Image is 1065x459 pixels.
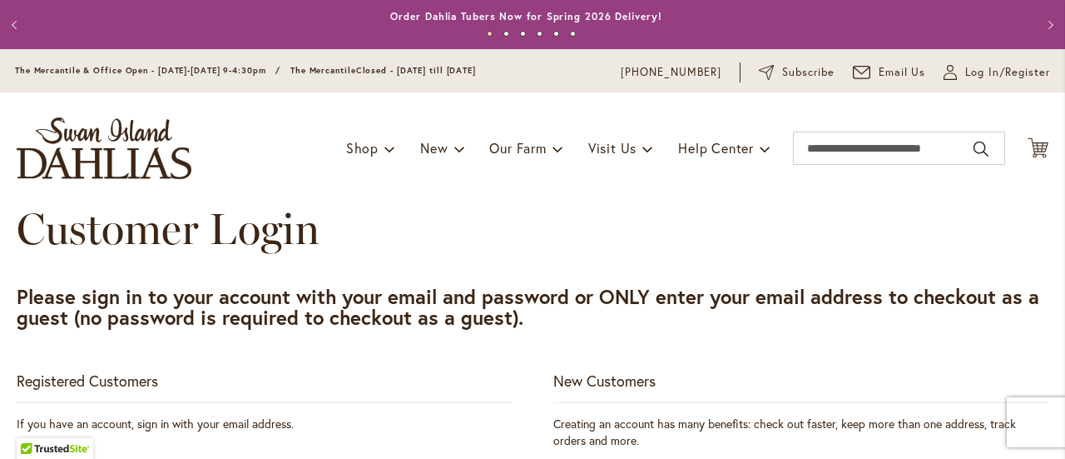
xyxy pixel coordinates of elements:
[553,31,559,37] button: 5 of 6
[346,139,379,157] span: Shop
[17,371,158,391] strong: Registered Customers
[759,64,835,81] a: Subscribe
[487,31,493,37] button: 1 of 6
[553,416,1048,449] p: Creating an account has many benefits: check out faster, keep more than one address, track orders...
[15,65,356,76] span: The Mercantile & Office Open - [DATE]-[DATE] 9-4:30pm / The Mercantile
[17,202,319,255] span: Customer Login
[537,31,542,37] button: 4 of 6
[782,64,835,81] span: Subscribe
[17,416,512,432] div: If you have an account, sign in with your email address.
[678,139,754,157] span: Help Center
[520,31,526,37] button: 3 of 6
[356,65,476,76] span: Closed - [DATE] till [DATE]
[944,64,1050,81] a: Log In/Register
[503,31,509,37] button: 2 of 6
[420,139,448,157] span: New
[489,139,546,157] span: Our Farm
[17,283,1039,331] strong: Please sign in to your account with your email and password or ONLY enter your email address to c...
[570,31,576,37] button: 6 of 6
[853,64,926,81] a: Email Us
[553,371,656,391] strong: New Customers
[965,64,1050,81] span: Log In/Register
[17,117,191,179] a: store logo
[1032,8,1065,42] button: Next
[588,139,637,157] span: Visit Us
[621,64,721,81] a: [PHONE_NUMBER]
[390,10,661,22] a: Order Dahlia Tubers Now for Spring 2026 Delivery!
[879,64,926,81] span: Email Us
